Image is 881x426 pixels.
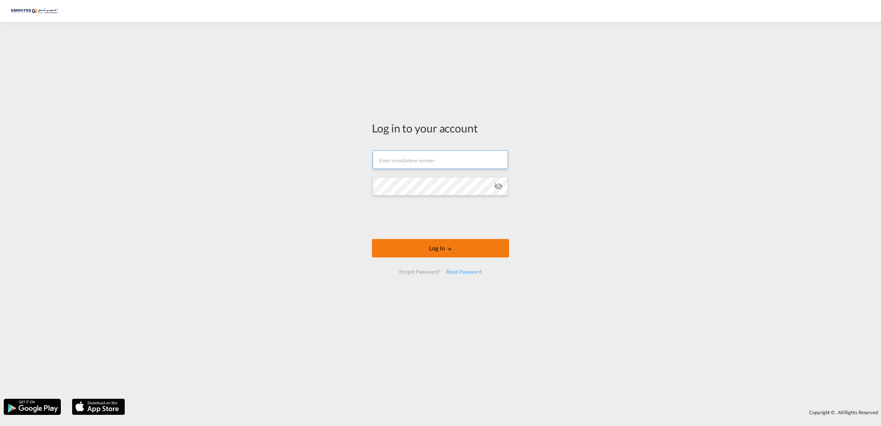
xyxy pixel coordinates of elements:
div: Log in to your account [372,120,509,136]
img: apple.png [71,398,126,416]
md-icon: icon-eye-off [494,182,503,191]
div: Forgot Password? [396,265,443,278]
div: Copyright © . All Rights Reserved [129,406,881,419]
input: Enter email/phone number [373,150,508,169]
img: google.png [3,398,62,416]
img: c67187802a5a11ec94275b5db69a26e6.png [11,3,61,20]
button: LOGIN [372,239,509,257]
iframe: reCAPTCHA [384,203,497,232]
div: Reset Password [443,265,485,278]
